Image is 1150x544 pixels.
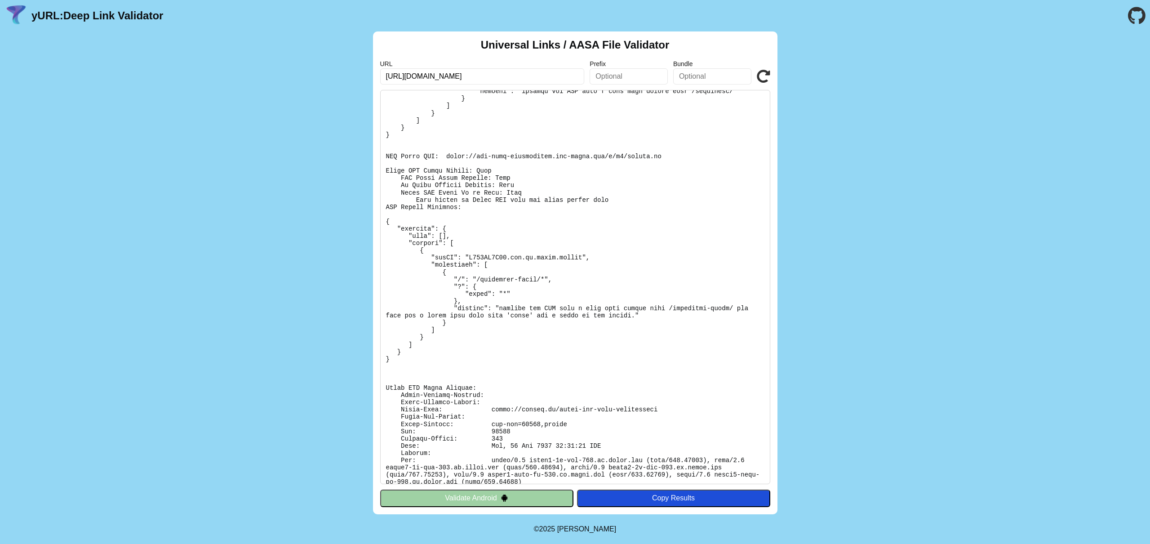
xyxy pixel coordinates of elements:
div: Copy Results [582,494,766,502]
img: yURL Logo [4,4,28,27]
input: Optional [673,68,751,85]
span: 2025 [539,525,555,533]
img: droidIcon.svg [501,494,508,502]
label: Prefix [590,60,668,67]
a: Michael Ibragimchayev's Personal Site [557,525,617,533]
pre: Lorem ipsu do: sitam://consec.ad/elits-doe-temp-incididuntu La Etdolore: Magn Aliquae-admi: [veni... [380,90,770,484]
a: yURL:Deep Link Validator [31,9,163,22]
label: URL [380,60,585,67]
button: Validate Android [380,490,573,507]
input: Optional [590,68,668,85]
label: Bundle [673,60,751,67]
button: Copy Results [577,490,770,507]
footer: © [534,514,616,544]
input: Required [380,68,585,85]
h2: Universal Links / AASA File Validator [481,39,670,51]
